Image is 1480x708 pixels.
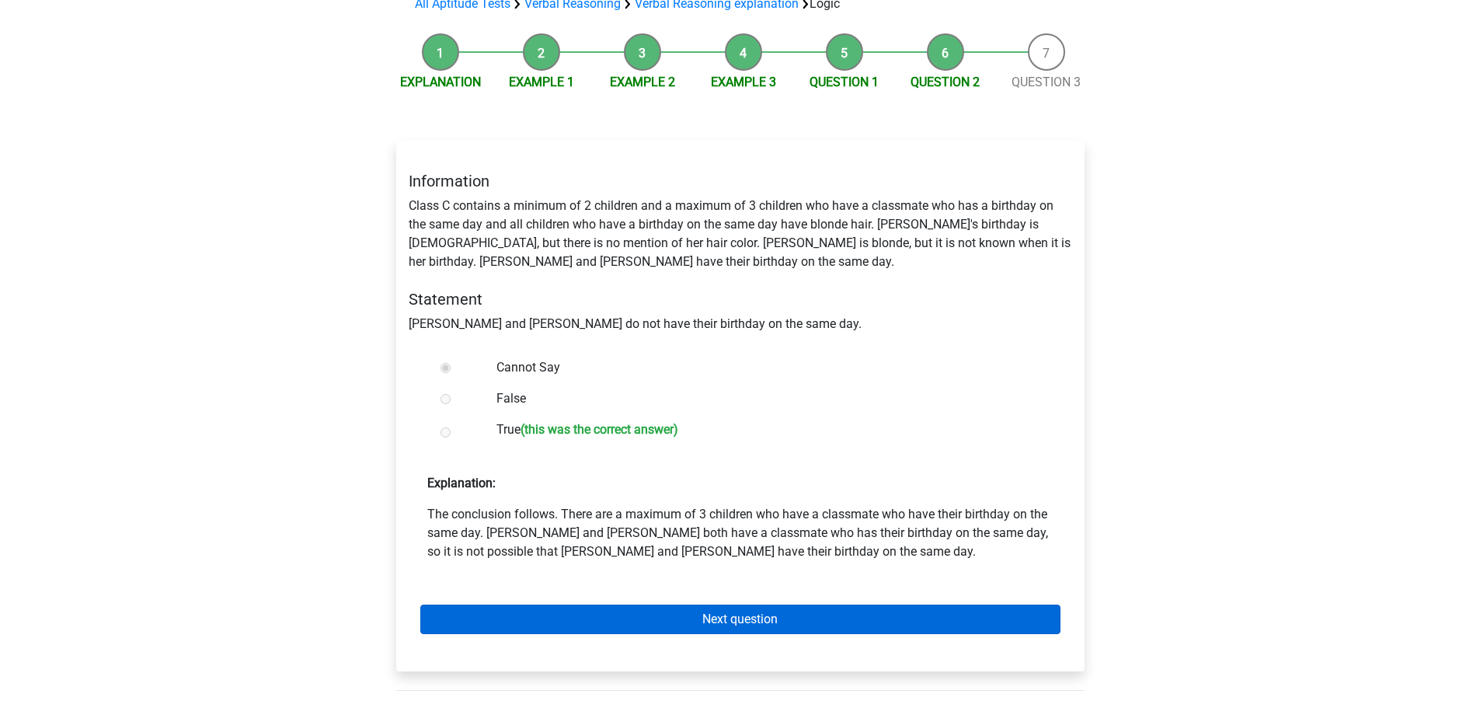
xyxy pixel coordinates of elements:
h5: Statement [409,290,1072,309]
strong: Explanation: [427,476,496,490]
a: Question 2 [911,75,980,89]
a: Next question [420,605,1060,634]
div: Class C contains a minimum of 2 children and a maximum of 3 children who have a classmate who has... [397,159,1084,346]
a: Example 2 [610,75,675,89]
a: Explanation [400,75,481,89]
h5: Information [409,172,1072,190]
h6: (this was the correct answer) [521,422,678,437]
label: True [496,420,1034,443]
label: False [496,389,1034,408]
a: Question 3 [1012,75,1081,89]
label: Cannot Say [496,358,1034,377]
p: The conclusion follows. There are a maximum of 3 children who have a classmate who have their bir... [427,505,1053,561]
a: Question 1 [810,75,879,89]
a: Example 3 [711,75,776,89]
a: Example 1 [509,75,574,89]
